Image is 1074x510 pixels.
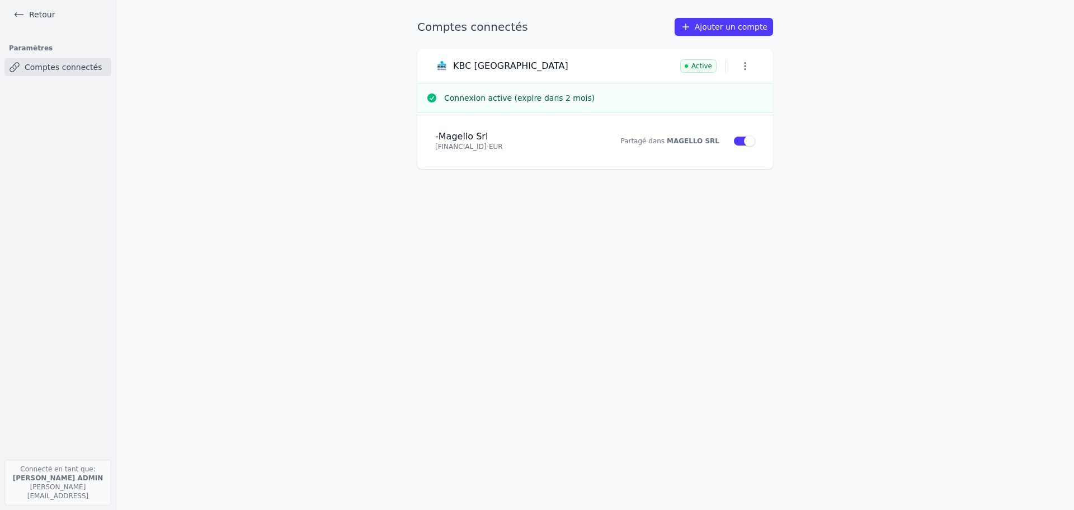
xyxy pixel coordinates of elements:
[680,59,717,73] span: Active
[453,60,568,72] h3: KBC [GEOGRAPHIC_DATA]
[667,137,719,145] a: MAGELLO SRL
[13,474,103,482] strong: [PERSON_NAME] ADMIN
[417,19,528,35] h1: Comptes connectés
[4,58,111,76] a: Comptes connectés
[4,460,111,506] p: Connecté en tant que: [PERSON_NAME][EMAIL_ADDRESS]
[444,92,764,104] h3: Connexion active (expire dans 2 mois)
[435,59,449,73] img: KBC Brussels logo
[435,131,599,142] h4: - Magello Srl
[435,142,599,151] p: [FINANCIAL_ID] - EUR
[675,18,773,36] a: Ajouter un compte
[612,137,719,146] p: Partagé dans
[4,40,111,56] h3: Paramètres
[9,7,59,22] a: Retour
